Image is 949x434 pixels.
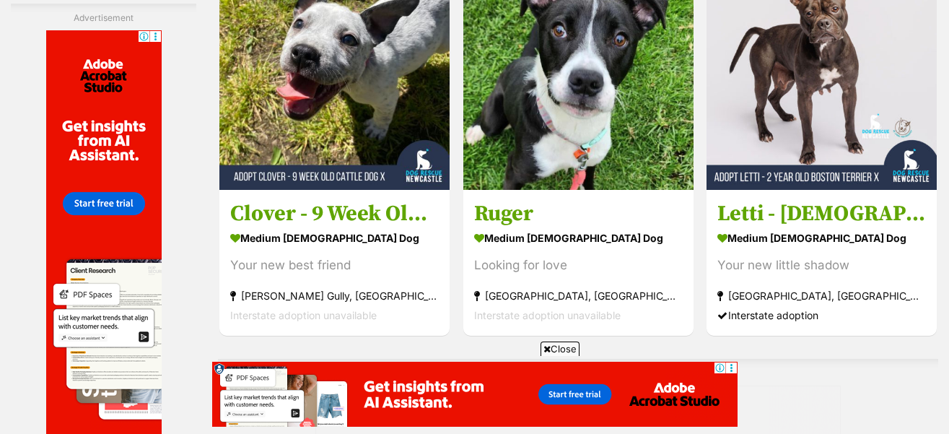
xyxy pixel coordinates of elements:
[474,256,683,275] div: Looking for love
[717,286,926,305] strong: [GEOGRAPHIC_DATA], [GEOGRAPHIC_DATA]
[707,189,937,336] a: Letti - [DEMOGRAPHIC_DATA] Boston Terrier X Staffy medium [DEMOGRAPHIC_DATA] Dog Your new little ...
[230,286,439,305] strong: [PERSON_NAME] Gully, [GEOGRAPHIC_DATA]
[474,227,683,248] strong: medium [DEMOGRAPHIC_DATA] Dog
[717,256,926,275] div: Your new little shadow
[717,200,926,227] h3: Letti - [DEMOGRAPHIC_DATA] Boston Terrier X Staffy
[230,227,439,248] strong: medium [DEMOGRAPHIC_DATA] Dog
[230,309,377,321] span: Interstate adoption unavailable
[463,189,694,336] a: Ruger medium [DEMOGRAPHIC_DATA] Dog Looking for love [GEOGRAPHIC_DATA], [GEOGRAPHIC_DATA] Interst...
[230,256,439,275] div: Your new best friend
[474,286,683,305] strong: [GEOGRAPHIC_DATA], [GEOGRAPHIC_DATA]
[212,362,738,427] iframe: Advertisement
[219,189,450,336] a: Clover - 9 Week Old Cattle Dog X medium [DEMOGRAPHIC_DATA] Dog Your new best friend [PERSON_NAME]...
[717,305,926,325] div: Interstate adoption
[474,309,621,321] span: Interstate adoption unavailable
[717,227,926,248] strong: medium [DEMOGRAPHIC_DATA] Dog
[230,200,439,227] h3: Clover - 9 Week Old Cattle Dog X
[474,200,683,227] h3: Ruger
[541,342,580,356] span: Close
